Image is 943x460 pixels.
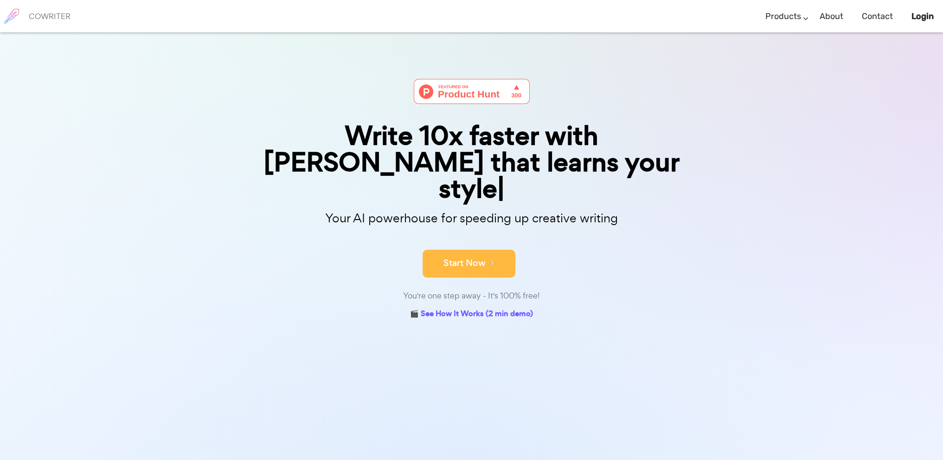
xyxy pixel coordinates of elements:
[240,123,704,202] div: Write 10x faster with [PERSON_NAME] that learns your style
[765,3,801,30] a: Products
[423,250,515,278] button: Start Now
[414,79,530,104] img: Cowriter - Your AI buddy for speeding up creative writing | Product Hunt
[862,3,893,30] a: Contact
[240,289,704,303] div: You're one step away - It's 100% free!
[911,11,934,21] b: Login
[240,208,704,228] p: Your AI powerhouse for speeding up creative writing
[911,3,934,30] a: Login
[29,12,71,20] h6: COWRITER
[820,3,843,30] a: About
[410,307,533,322] a: 🎬 See How It Works (2 min demo)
